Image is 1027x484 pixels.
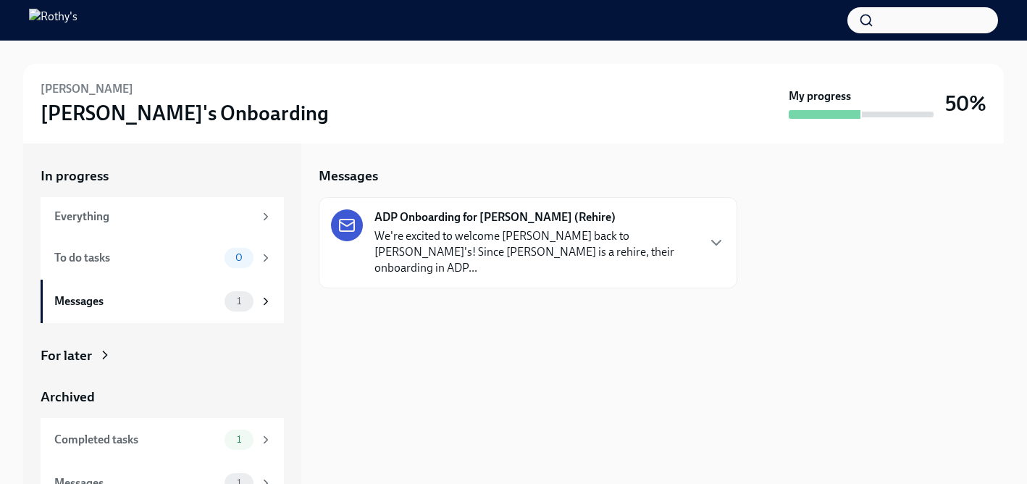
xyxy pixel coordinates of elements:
[228,296,250,306] span: 1
[41,100,329,126] h3: [PERSON_NAME]'s Onboarding
[227,252,251,263] span: 0
[228,434,250,445] span: 1
[41,167,284,185] a: In progress
[41,346,284,365] a: For later
[41,81,133,97] h6: [PERSON_NAME]
[374,228,696,276] p: We're excited to welcome [PERSON_NAME] back to [PERSON_NAME]'s! Since [PERSON_NAME] is a rehire, ...
[29,9,77,32] img: Rothy's
[54,209,253,225] div: Everything
[41,236,284,280] a: To do tasks0
[319,167,378,185] h5: Messages
[41,346,92,365] div: For later
[54,293,219,309] div: Messages
[41,418,284,462] a: Completed tasks1
[374,209,616,225] strong: ADP Onboarding for [PERSON_NAME] (Rehire)
[41,388,284,406] a: Archived
[54,250,219,266] div: To do tasks
[945,91,986,117] h3: 50%
[54,432,219,448] div: Completed tasks
[41,280,284,323] a: Messages1
[41,197,284,236] a: Everything
[789,88,851,104] strong: My progress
